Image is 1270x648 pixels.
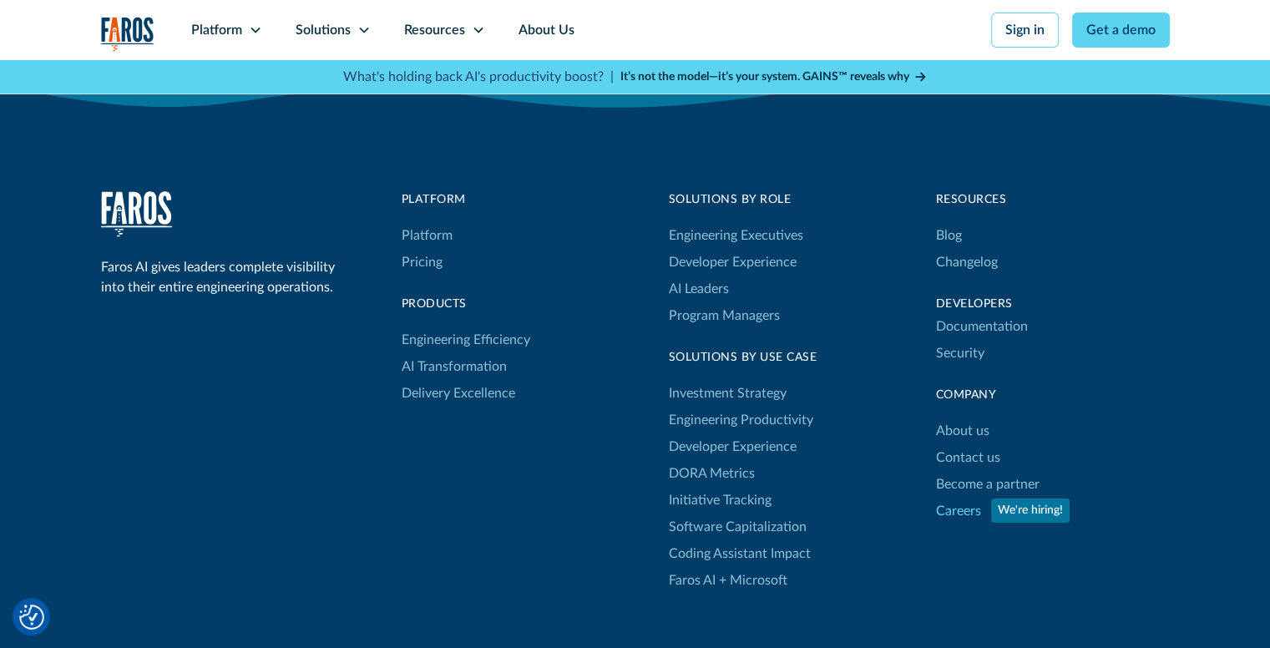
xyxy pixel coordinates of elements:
[101,257,343,297] div: Faros AI gives leaders complete visibility into their entire engineering operations.
[669,249,797,276] a: Developer Experience
[669,380,787,407] a: Investment Strategy
[669,407,813,433] a: Engineering Productivity
[669,487,772,514] a: Initiative Tracking
[101,17,154,51] a: home
[191,20,242,40] div: Platform
[402,296,530,313] div: products
[402,380,515,407] a: Delivery Excellence
[343,67,614,87] p: What's holding back AI's productivity boost? |
[936,340,984,367] a: Security
[101,191,172,237] a: home
[936,498,981,524] a: Careers
[669,276,729,302] a: AI Leaders
[402,222,453,249] a: Platform
[296,20,351,40] div: Solutions
[936,444,1000,471] a: Contact us
[669,567,787,594] a: Faros AI + Microsoft
[402,249,443,276] a: Pricing
[936,471,1040,498] a: Become a partner
[19,605,44,630] img: Revisit consent button
[998,502,1063,519] div: We're hiring!
[991,13,1059,48] a: Sign in
[669,540,811,567] a: Coding Assistant Impact
[404,20,465,40] div: Resources
[936,313,1028,340] a: Documentation
[402,327,530,353] a: Engineering Efficiency
[620,68,928,86] a: It’s not the model—it’s your system. GAINS™ reveals why
[669,302,803,329] a: Program Managers
[669,191,803,209] div: Solutions by Role
[936,296,1170,313] div: Developers
[669,460,755,487] a: DORA Metrics
[669,222,803,249] a: Engineering Executives
[669,514,807,540] a: Software Capitalization
[620,71,909,83] strong: It’s not the model—it’s your system. GAINS™ reveals why
[936,387,1170,404] div: Company
[402,353,507,380] a: AI Transformation
[669,433,797,460] a: Developer Experience
[1072,13,1170,48] a: Get a demo
[402,191,530,209] div: Platform
[936,418,989,444] a: About us
[936,191,1170,209] div: Resources
[19,605,44,630] button: Cookie Settings
[101,17,154,51] img: Logo of the analytics and reporting company Faros.
[101,191,172,237] img: Faros Logo White
[936,222,962,249] a: Blog
[936,249,998,276] a: Changelog
[669,349,817,367] div: Solutions By Use Case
